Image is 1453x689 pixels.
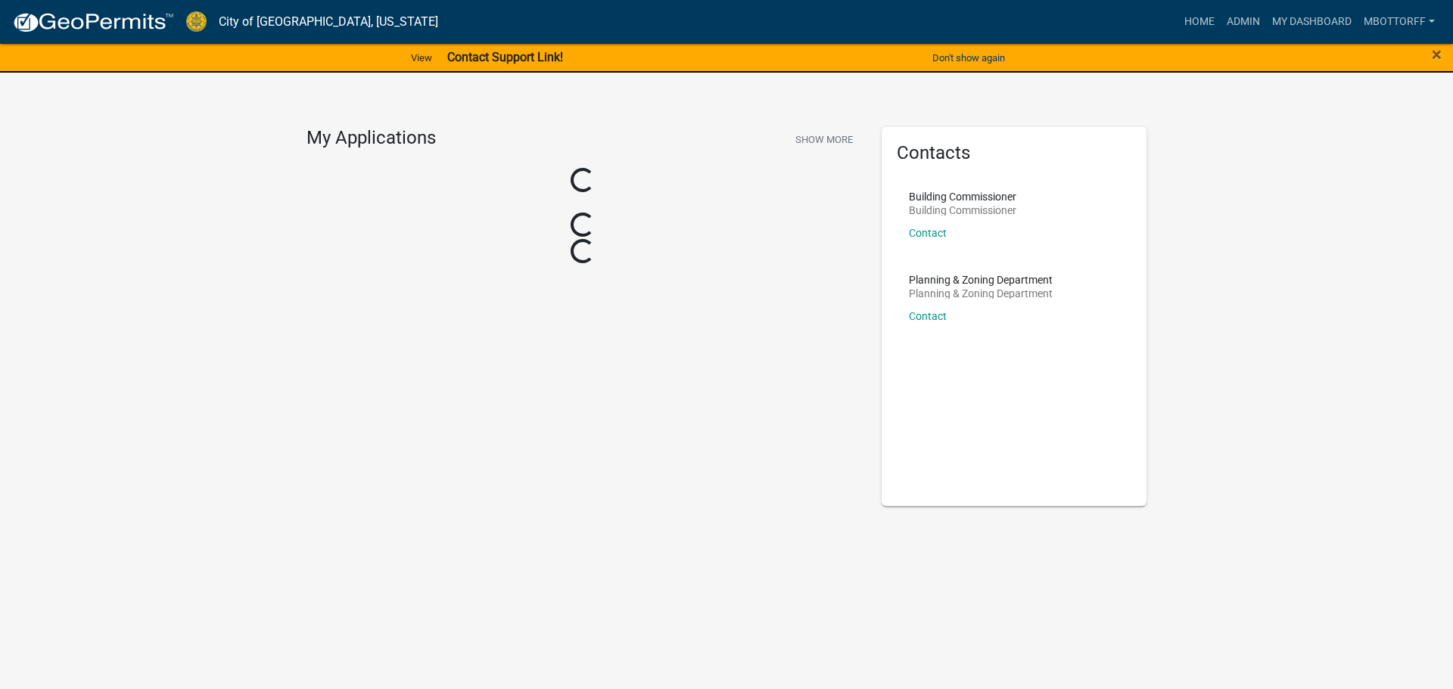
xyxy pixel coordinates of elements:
a: Mbottorff [1358,8,1441,36]
p: Planning & Zoning Department [909,288,1053,299]
button: Don't show again [926,45,1011,70]
a: My Dashboard [1266,8,1358,36]
a: View [405,45,438,70]
strong: Contact Support Link! [447,50,563,64]
button: Close [1432,45,1442,64]
a: Home [1178,8,1221,36]
p: Building Commissioner [909,205,1016,216]
h4: My Applications [306,127,436,150]
img: City of Jeffersonville, Indiana [186,11,207,32]
button: Show More [789,127,859,152]
h5: Contacts [897,142,1131,164]
p: Building Commissioner [909,191,1016,202]
span: × [1432,44,1442,65]
a: Contact [909,227,947,239]
a: Admin [1221,8,1266,36]
a: Contact [909,310,947,322]
p: Planning & Zoning Department [909,275,1053,285]
a: City of [GEOGRAPHIC_DATA], [US_STATE] [219,9,438,35]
